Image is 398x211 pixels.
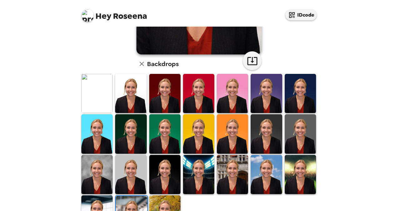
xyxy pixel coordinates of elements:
img: profile pic [81,9,94,22]
h6: Backdrops [147,59,179,69]
span: Hey [95,10,111,22]
span: Roseena [81,6,147,20]
button: IDcode [285,9,317,20]
img: Original [81,74,113,113]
